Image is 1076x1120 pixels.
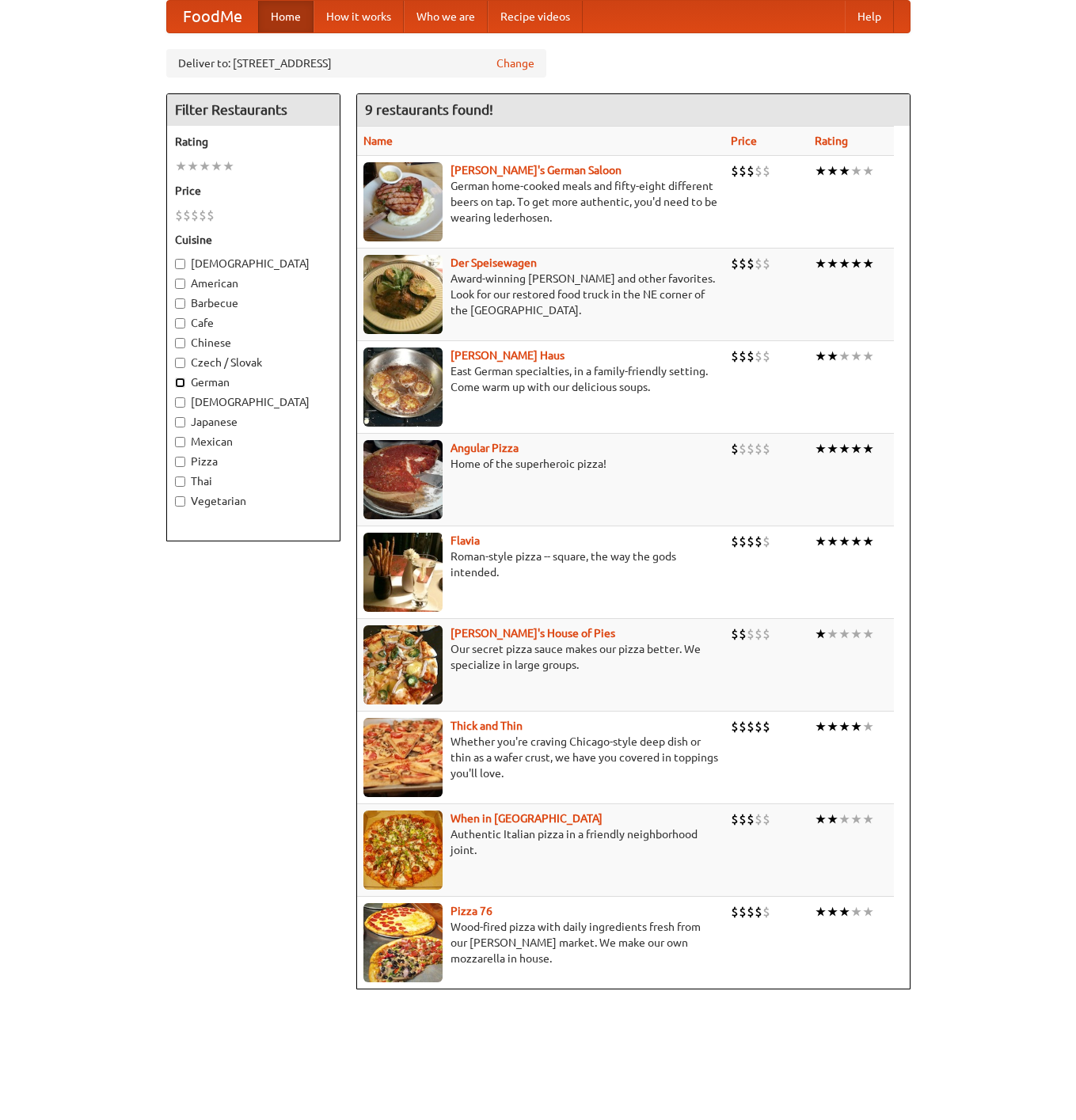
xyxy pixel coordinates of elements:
a: Price [731,135,757,147]
li: ★ [815,718,827,735]
li: $ [747,811,755,828]
a: [PERSON_NAME]'s German Saloon [451,164,622,177]
li: ★ [862,255,874,272]
li: ★ [838,440,850,457]
img: thick.jpg [363,718,443,797]
img: esthers.jpg [363,162,443,241]
li: $ [731,347,739,365]
a: Thick and Thin [451,719,523,732]
a: Name [363,135,393,147]
li: ★ [862,903,874,921]
li: $ [755,533,762,550]
li: ★ [827,162,838,180]
input: Japanese [175,417,185,427]
label: Czech / Slovak [175,355,332,370]
li: $ [747,162,755,180]
li: $ [762,533,770,550]
li: ★ [850,255,862,272]
li: ★ [222,158,234,175]
li: ★ [827,718,838,735]
li: ★ [862,625,874,643]
input: Cafe [175,318,185,328]
li: $ [755,162,762,180]
h4: Filter Restaurants [167,94,340,126]
li: $ [762,625,770,643]
input: [DEMOGRAPHIC_DATA] [175,259,185,269]
li: ★ [862,440,874,457]
li: $ [739,533,747,550]
li: $ [747,718,755,735]
li: ★ [862,347,874,365]
li: $ [755,811,762,828]
li: ★ [838,811,850,828]
a: Who we are [404,1,488,32]
label: Barbecue [175,295,332,311]
li: $ [199,207,207,224]
li: $ [183,207,191,224]
li: ★ [862,811,874,828]
a: [PERSON_NAME]'s House of Pies [451,627,615,640]
a: How it works [314,1,404,32]
a: Rating [815,135,848,147]
li: $ [739,625,747,643]
label: Thai [175,473,332,489]
label: Mexican [175,434,332,450]
a: [PERSON_NAME] Haus [451,349,565,362]
li: $ [755,903,762,921]
input: Chinese [175,338,185,348]
p: Our secret pizza sauce makes our pizza better. We specialize in large groups. [363,641,718,673]
li: ★ [838,903,850,921]
h5: Cuisine [175,232,332,248]
li: ★ [862,718,874,735]
li: $ [731,440,739,457]
li: $ [755,347,762,365]
li: $ [762,255,770,272]
li: ★ [199,158,211,175]
input: American [175,279,185,289]
input: [DEMOGRAPHIC_DATA] [175,397,185,408]
b: When in [GEOGRAPHIC_DATA] [451,812,603,825]
li: ★ [862,533,874,550]
li: ★ [815,903,827,921]
li: $ [731,162,739,180]
a: FoodMe [167,1,258,32]
li: $ [731,255,739,272]
li: $ [755,718,762,735]
p: German home-cooked meals and fifty-eight different beers on tap. To get more authentic, you'd nee... [363,178,718,226]
li: ★ [175,158,187,175]
label: Cafe [175,315,332,331]
li: ★ [850,440,862,457]
li: $ [762,903,770,921]
li: ★ [827,347,838,365]
li: ★ [850,625,862,643]
b: Angular Pizza [451,442,519,454]
li: $ [207,207,215,224]
li: $ [175,207,183,224]
img: flavia.jpg [363,533,443,612]
li: ★ [827,625,838,643]
li: $ [739,162,747,180]
li: ★ [827,440,838,457]
li: $ [731,903,739,921]
li: $ [747,440,755,457]
a: Recipe videos [488,1,583,32]
li: $ [755,625,762,643]
li: ★ [850,718,862,735]
div: Deliver to: [STREET_ADDRESS] [166,49,546,78]
li: $ [731,625,739,643]
li: ★ [850,811,862,828]
li: $ [762,718,770,735]
label: [DEMOGRAPHIC_DATA] [175,394,332,410]
label: Japanese [175,414,332,430]
label: American [175,275,332,291]
li: ★ [815,811,827,828]
li: ★ [838,625,850,643]
li: $ [755,255,762,272]
a: Der Speisewagen [451,256,537,269]
li: ★ [850,533,862,550]
input: Thai [175,476,185,487]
